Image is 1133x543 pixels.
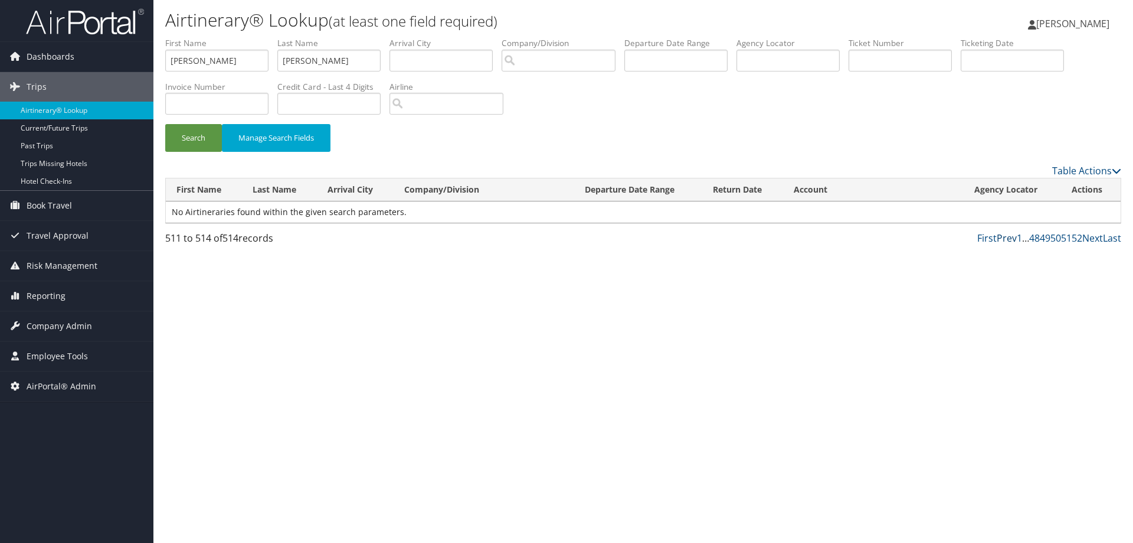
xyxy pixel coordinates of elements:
[329,11,497,31] small: (at least one field required)
[27,251,97,281] span: Risk Management
[222,124,330,152] button: Manage Search Fields
[1017,232,1022,245] a: 1
[165,37,277,49] label: First Name
[389,37,502,49] label: Arrival City
[1040,232,1050,245] a: 49
[1029,232,1040,245] a: 48
[166,178,242,201] th: First Name: activate to sort column ascending
[977,232,997,245] a: First
[165,8,803,32] h1: Airtinerary® Lookup
[502,37,624,49] label: Company/Division
[1036,17,1109,30] span: [PERSON_NAME]
[1061,178,1121,201] th: Actions
[222,232,238,245] span: 514
[1072,232,1082,245] a: 52
[166,201,1121,223] td: No Airtineraries found within the given search parameters.
[242,178,317,201] th: Last Name: activate to sort column ascending
[389,81,512,93] label: Airline
[26,8,144,35] img: airportal-logo.png
[277,37,389,49] label: Last Name
[317,178,394,201] th: Arrival City: activate to sort column ascending
[736,37,849,49] label: Agency Locator
[783,178,964,201] th: Account: activate to sort column ascending
[165,124,222,152] button: Search
[27,42,74,71] span: Dashboards
[961,37,1073,49] label: Ticketing Date
[27,311,92,341] span: Company Admin
[165,81,277,93] label: Invoice Number
[849,37,961,49] label: Ticket Number
[27,281,66,311] span: Reporting
[165,231,391,251] div: 511 to 514 of records
[27,191,72,220] span: Book Travel
[27,372,96,401] span: AirPortal® Admin
[27,221,89,251] span: Travel Approval
[574,178,702,201] th: Departure Date Range: activate to sort column descending
[702,178,783,201] th: Return Date: activate to sort column ascending
[1052,164,1121,177] a: Table Actions
[1082,232,1103,245] a: Next
[1103,232,1121,245] a: Last
[1022,232,1029,245] span: …
[1028,6,1121,41] a: [PERSON_NAME]
[624,37,736,49] label: Departure Date Range
[27,342,88,371] span: Employee Tools
[964,178,1061,201] th: Agency Locator: activate to sort column ascending
[997,232,1017,245] a: Prev
[27,72,47,102] span: Trips
[1050,232,1061,245] a: 50
[394,178,574,201] th: Company/Division
[1061,232,1072,245] a: 51
[277,81,389,93] label: Credit Card - Last 4 Digits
